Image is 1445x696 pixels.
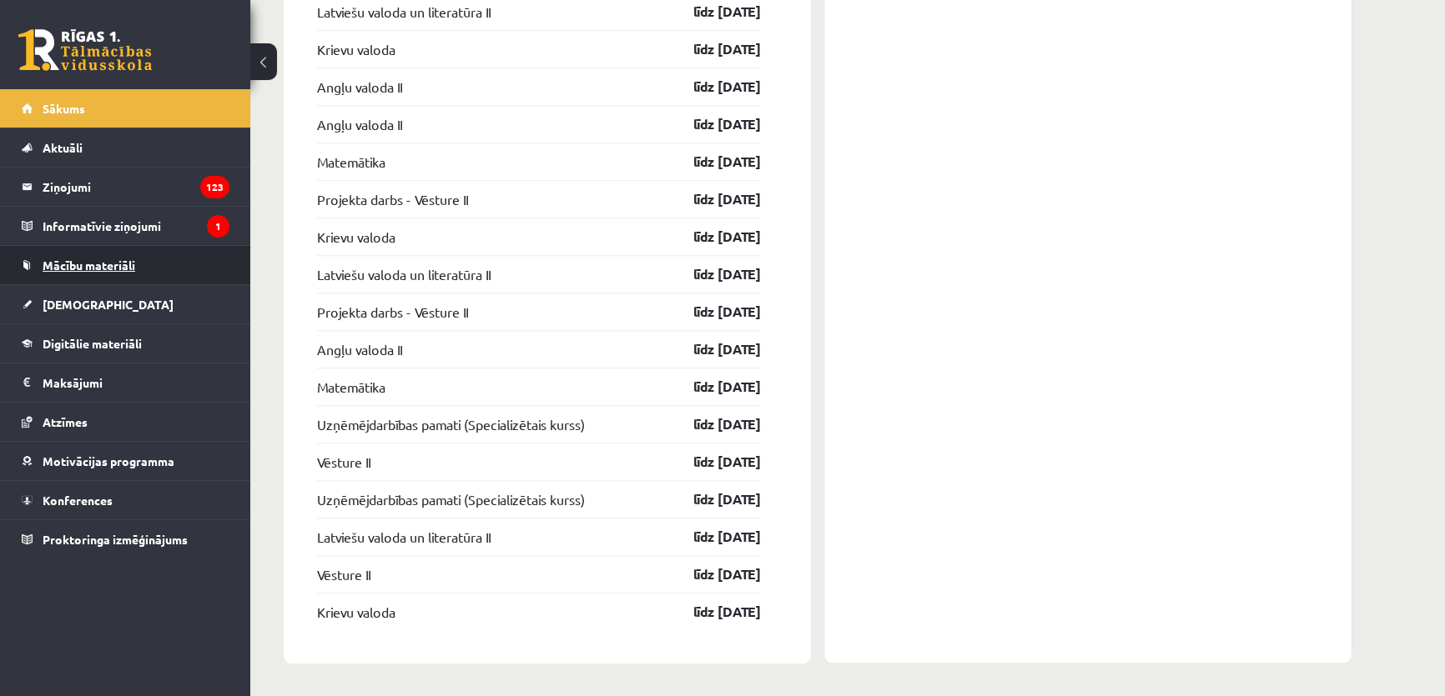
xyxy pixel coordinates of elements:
a: Latviešu valoda un literatūra II [317,264,491,284]
a: Krievu valoda [317,602,395,622]
a: līdz [DATE] [664,264,761,284]
a: Sākums [22,89,229,128]
span: Mācību materiāli [43,258,135,273]
a: Latviešu valoda un literatūra II [317,2,491,22]
a: līdz [DATE] [664,452,761,472]
a: līdz [DATE] [664,564,761,584]
a: līdz [DATE] [664,152,761,172]
a: līdz [DATE] [664,39,761,59]
a: Maksājumi [22,363,229,402]
a: [DEMOGRAPHIC_DATA] [22,285,229,323]
a: līdz [DATE] [664,339,761,359]
a: Digitālie materiāli [22,324,229,363]
legend: Informatīvie ziņojumi [43,207,229,245]
span: Motivācijas programma [43,453,174,468]
a: Latviešu valoda un literatūra II [317,527,491,547]
a: Uzņēmējdarbības pamati (Specializētais kurss) [317,489,585,509]
a: Konferences [22,481,229,519]
a: Angļu valoda II [317,77,402,97]
span: [DEMOGRAPHIC_DATA] [43,297,174,312]
a: Uzņēmējdarbības pamati (Specializētais kurss) [317,414,585,434]
a: Rīgas 1. Tālmācības vidusskola [18,29,152,71]
span: Sākums [43,101,85,116]
a: Informatīvie ziņojumi1 [22,207,229,245]
legend: Ziņojumi [43,168,229,206]
a: Proktoringa izmēģinājums [22,520,229,558]
a: Vēsture II [317,564,370,584]
a: līdz [DATE] [664,414,761,434]
a: Vēsture II [317,452,370,472]
i: 1 [207,215,229,238]
a: līdz [DATE] [664,527,761,547]
span: Konferences [43,493,113,508]
a: līdz [DATE] [664,302,761,322]
a: līdz [DATE] [664,377,761,397]
a: Angļu valoda II [317,339,402,359]
a: līdz [DATE] [664,489,761,509]
span: Proktoringa izmēģinājums [43,532,188,547]
a: Atzīmes [22,403,229,441]
a: Matemātika [317,377,385,397]
a: līdz [DATE] [664,114,761,134]
span: Aktuāli [43,140,83,155]
a: Krievu valoda [317,227,395,247]
a: līdz [DATE] [664,2,761,22]
a: Projekta darbs - Vēsture II [317,302,468,322]
a: Matemātika [317,152,385,172]
a: Projekta darbs - Vēsture II [317,189,468,209]
i: 123 [200,176,229,198]
span: Atzīmes [43,414,88,429]
a: Mācību materiāli [22,246,229,284]
a: Ziņojumi123 [22,168,229,206]
a: līdz [DATE] [664,602,761,622]
a: Motivācijas programma [22,442,229,480]
a: Aktuāli [22,128,229,167]
a: Angļu valoda II [317,114,402,134]
a: līdz [DATE] [664,189,761,209]
a: Krievu valoda [317,39,395,59]
span: Digitālie materiāli [43,336,142,351]
a: līdz [DATE] [664,77,761,97]
a: līdz [DATE] [664,227,761,247]
legend: Maksājumi [43,363,229,402]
